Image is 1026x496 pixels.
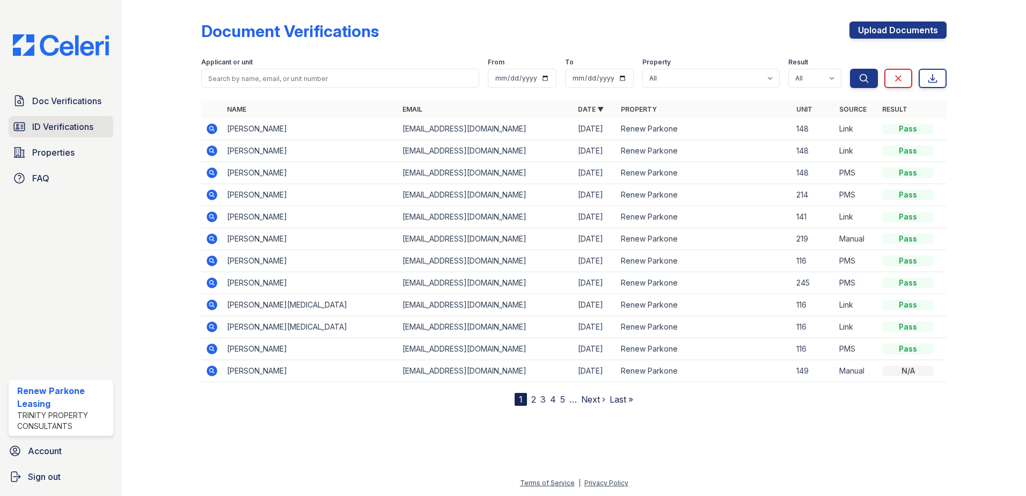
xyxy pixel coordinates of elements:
[792,184,835,206] td: 214
[792,118,835,140] td: 148
[882,278,934,288] div: Pass
[574,272,617,294] td: [DATE]
[223,294,398,316] td: [PERSON_NAME][MEDICAL_DATA]
[398,338,574,360] td: [EMAIL_ADDRESS][DOMAIN_NAME]
[882,344,934,354] div: Pass
[17,384,109,410] div: Renew Parkone Leasing
[792,162,835,184] td: 148
[849,21,947,39] a: Upload Documents
[574,228,617,250] td: [DATE]
[882,366,934,376] div: N/A
[565,58,574,67] label: To
[28,444,62,457] span: Account
[796,105,812,113] a: Unit
[574,338,617,360] td: [DATE]
[578,105,604,113] a: Date ▼
[617,140,792,162] td: Renew Parkone
[839,105,867,113] a: Source
[792,140,835,162] td: 148
[617,162,792,184] td: Renew Parkone
[398,228,574,250] td: [EMAIL_ADDRESS][DOMAIN_NAME]
[9,90,113,112] a: Doc Verifications
[882,105,907,113] a: Result
[792,250,835,272] td: 116
[4,466,118,487] a: Sign out
[617,228,792,250] td: Renew Parkone
[574,360,617,382] td: [DATE]
[835,140,878,162] td: Link
[617,360,792,382] td: Renew Parkone
[398,162,574,184] td: [EMAIL_ADDRESS][DOMAIN_NAME]
[835,272,878,294] td: PMS
[882,234,934,244] div: Pass
[398,118,574,140] td: [EMAIL_ADDRESS][DOMAIN_NAME]
[223,162,398,184] td: [PERSON_NAME]
[398,250,574,272] td: [EMAIL_ADDRESS][DOMAIN_NAME]
[223,316,398,338] td: [PERSON_NAME][MEDICAL_DATA]
[201,21,379,41] div: Document Verifications
[574,184,617,206] td: [DATE]
[398,272,574,294] td: [EMAIL_ADDRESS][DOMAIN_NAME]
[574,250,617,272] td: [DATE]
[32,146,75,159] span: Properties
[223,184,398,206] td: [PERSON_NAME]
[617,272,792,294] td: Renew Parkone
[835,206,878,228] td: Link
[398,206,574,228] td: [EMAIL_ADDRESS][DOMAIN_NAME]
[9,142,113,163] a: Properties
[223,360,398,382] td: [PERSON_NAME]
[32,94,101,107] span: Doc Verifications
[792,206,835,228] td: 141
[835,184,878,206] td: PMS
[574,294,617,316] td: [DATE]
[550,394,556,405] a: 4
[569,393,577,406] span: …
[4,440,118,462] a: Account
[617,184,792,206] td: Renew Parkone
[201,58,253,67] label: Applicant or unit
[560,394,565,405] a: 5
[835,118,878,140] td: Link
[398,294,574,316] td: [EMAIL_ADDRESS][DOMAIN_NAME]
[223,140,398,162] td: [PERSON_NAME]
[882,167,934,178] div: Pass
[882,189,934,200] div: Pass
[788,58,808,67] label: Result
[574,316,617,338] td: [DATE]
[621,105,657,113] a: Property
[223,118,398,140] td: [PERSON_NAME]
[574,206,617,228] td: [DATE]
[835,294,878,316] td: Link
[882,322,934,332] div: Pass
[792,272,835,294] td: 245
[882,123,934,134] div: Pass
[223,250,398,272] td: [PERSON_NAME]
[578,479,581,487] div: |
[223,228,398,250] td: [PERSON_NAME]
[520,479,575,487] a: Terms of Service
[617,338,792,360] td: Renew Parkone
[882,300,934,310] div: Pass
[32,172,49,185] span: FAQ
[488,58,504,67] label: From
[581,394,605,405] a: Next ›
[642,58,671,67] label: Property
[531,394,536,405] a: 2
[792,360,835,382] td: 149
[402,105,422,113] a: Email
[617,206,792,228] td: Renew Parkone
[9,116,113,137] a: ID Verifications
[540,394,546,405] a: 3
[201,69,479,88] input: Search by name, email, or unit number
[227,105,246,113] a: Name
[792,316,835,338] td: 116
[617,316,792,338] td: Renew Parkone
[398,140,574,162] td: [EMAIL_ADDRESS][DOMAIN_NAME]
[835,250,878,272] td: PMS
[617,294,792,316] td: Renew Parkone
[835,162,878,184] td: PMS
[617,118,792,140] td: Renew Parkone
[835,360,878,382] td: Manual
[515,393,527,406] div: 1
